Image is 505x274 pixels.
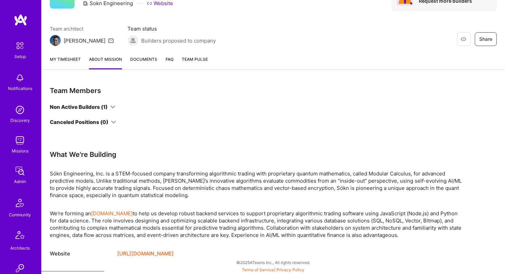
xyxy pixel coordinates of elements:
[111,119,116,125] i: icon ArrowDown
[130,56,157,69] a: Documents
[10,244,30,252] div: Architects
[242,267,274,272] a: Terms of Service
[89,56,122,69] a: About Mission
[108,38,114,43] i: icon Mail
[13,71,27,85] img: bell
[461,36,466,42] i: icon EyeClosed
[50,86,363,95] div: Team Members
[182,57,208,62] span: Team Pulse
[117,250,174,258] a: [URL][DOMAIN_NAME]
[10,117,30,124] div: Discovery
[12,147,29,155] div: Missions
[130,56,157,63] span: Documents
[41,254,505,271] div: © 2025 ATeams Inc., All rights reserved.
[50,170,462,199] p: Sókn Engineering, Inc. is a STEM-focused company transforming algorithmic trading with proprietar...
[9,211,31,218] div: Community
[277,267,304,272] a: Privacy Policy
[242,267,304,272] span: |
[14,53,26,60] div: Setup
[14,14,27,26] img: logo
[12,195,28,211] img: Community
[50,56,81,69] a: My timesheet
[50,25,114,32] span: Team architect
[12,228,28,244] img: Architects
[64,37,105,44] div: [PERSON_NAME]
[475,32,497,46] button: Share
[14,178,26,185] div: Admin
[8,85,32,92] div: Notifications
[50,103,108,111] div: Non Active Builders (1)
[91,210,133,217] a: [DOMAIN_NAME]
[110,104,115,110] i: icon ArrowDown
[13,134,27,147] img: teamwork
[127,35,138,46] img: Builders proposed to company
[13,103,27,117] img: discovery
[50,150,462,159] div: What We're Building
[83,1,88,6] i: icon CompanyGray
[182,56,208,69] a: Team Pulse
[50,35,61,46] img: Team Architect
[13,38,27,53] img: setup
[127,25,216,32] span: Team status
[50,210,462,239] p: We're forming an to help us develop robust backend services to support proprietary algorithmic tr...
[166,56,173,69] a: FAQ
[50,250,112,258] div: Website
[141,37,216,44] span: Builders proposed to company
[479,36,492,43] span: Share
[13,164,27,178] img: admin teamwork
[50,118,108,126] div: Canceled Positions (0)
